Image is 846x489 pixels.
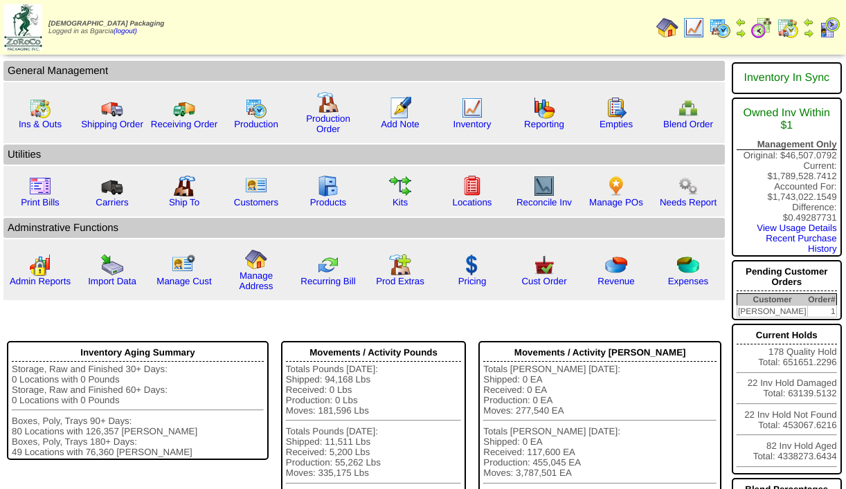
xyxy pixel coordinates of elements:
[737,139,837,150] div: Management Only
[533,254,555,276] img: cust_order.png
[803,17,814,28] img: arrowleft.gif
[461,175,483,197] img: locations.gif
[452,197,492,207] a: Locations
[96,197,128,207] a: Carriers
[737,326,837,344] div: Current Holds
[81,119,143,129] a: Shipping Order
[533,175,555,197] img: line_graph2.gif
[737,100,837,139] div: Owned Inv Within $1
[12,344,264,362] div: Inventory Aging Summary
[605,254,627,276] img: pie_chart.png
[3,61,725,81] td: General Management
[389,175,411,197] img: workflow.gif
[737,65,837,91] div: Inventory In Sync
[389,97,411,119] img: orders.gif
[389,254,411,276] img: prodextras.gif
[732,324,842,474] div: 178 Quality Hold Total: 651651.2296 22 Inv Hold Damaged Total: 63139.5132 22 Inv Hold Not Found T...
[524,119,564,129] a: Reporting
[677,175,699,197] img: workflow.png
[737,306,808,317] td: [PERSON_NAME]
[245,97,267,119] img: calendarprod.gif
[317,175,339,197] img: cabinet.gif
[597,276,634,286] a: Revenue
[101,175,123,197] img: truck3.gif
[677,97,699,119] img: network.png
[766,233,836,254] a: Recent Purchase History
[156,276,211,286] a: Manage Cust
[88,276,136,286] a: Import Data
[306,113,350,134] a: Production Order
[234,119,278,129] a: Production
[376,276,424,286] a: Prod Extras
[173,97,195,119] img: truck2.gif
[757,223,836,233] a: View Usage Details
[461,97,483,119] img: line_graph.gif
[818,17,840,39] img: calendarcustomer.gif
[172,254,197,276] img: managecust.png
[458,276,487,286] a: Pricing
[4,4,42,50] img: zoroco-logo-small.webp
[317,91,339,113] img: factory.gif
[151,119,217,129] a: Receiving Order
[589,197,643,207] a: Manage POs
[381,119,420,129] a: Add Note
[317,254,339,276] img: reconcile.gif
[461,254,483,276] img: dollar.gif
[656,17,678,39] img: home.gif
[660,197,717,207] a: Needs Report
[173,175,195,197] img: factory2.gif
[807,294,836,306] th: Order#
[10,276,71,286] a: Admin Reports
[605,97,627,119] img: workorder.gif
[240,270,273,291] a: Manage Address
[12,364,264,457] div: Storage, Raw and Finished 30+ Days: 0 Locations with 0 Pounds Storage, Raw and Finished 60+ Days:...
[668,276,709,286] a: Expenses
[300,276,355,286] a: Recurring Bill
[709,17,731,39] img: calendarprod.gif
[29,175,51,197] img: invoice2.gif
[732,98,842,257] div: Original: $46,507.0792 Current: $1,789,528.7412 Accounted For: $1,743,022.1549 Difference: $0.492...
[735,17,746,28] img: arrowleft.gif
[677,254,699,276] img: pie_chart2.png
[114,28,137,35] a: (logout)
[453,119,492,129] a: Inventory
[683,17,705,39] img: line_graph.gif
[101,97,123,119] img: truck.gif
[286,344,462,362] div: Movements / Activity Pounds
[600,119,633,129] a: Empties
[663,119,713,129] a: Blend Order
[21,197,60,207] a: Print Bills
[48,20,164,35] span: Logged in as Bgarcia
[516,197,572,207] a: Reconcile Inv
[169,197,199,207] a: Ship To
[737,263,837,291] div: Pending Customer Orders
[807,306,836,317] td: 1
[29,254,51,276] img: graph2.png
[3,145,725,165] td: Utilities
[234,197,278,207] a: Customers
[310,197,347,207] a: Products
[735,28,746,39] img: arrowright.gif
[245,248,267,270] img: home.gif
[737,294,808,306] th: Customer
[29,97,51,119] img: calendarinout.gif
[19,119,62,129] a: Ins & Outs
[803,28,814,39] img: arrowright.gif
[777,17,799,39] img: calendarinout.gif
[605,175,627,197] img: po.png
[101,254,123,276] img: import.gif
[393,197,408,207] a: Kits
[3,218,725,238] td: Adminstrative Functions
[750,17,773,39] img: calendarblend.gif
[483,344,717,362] div: Movements / Activity [PERSON_NAME]
[245,175,267,197] img: customers.gif
[521,276,566,286] a: Cust Order
[533,97,555,119] img: graph.gif
[48,20,164,28] span: [DEMOGRAPHIC_DATA] Packaging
